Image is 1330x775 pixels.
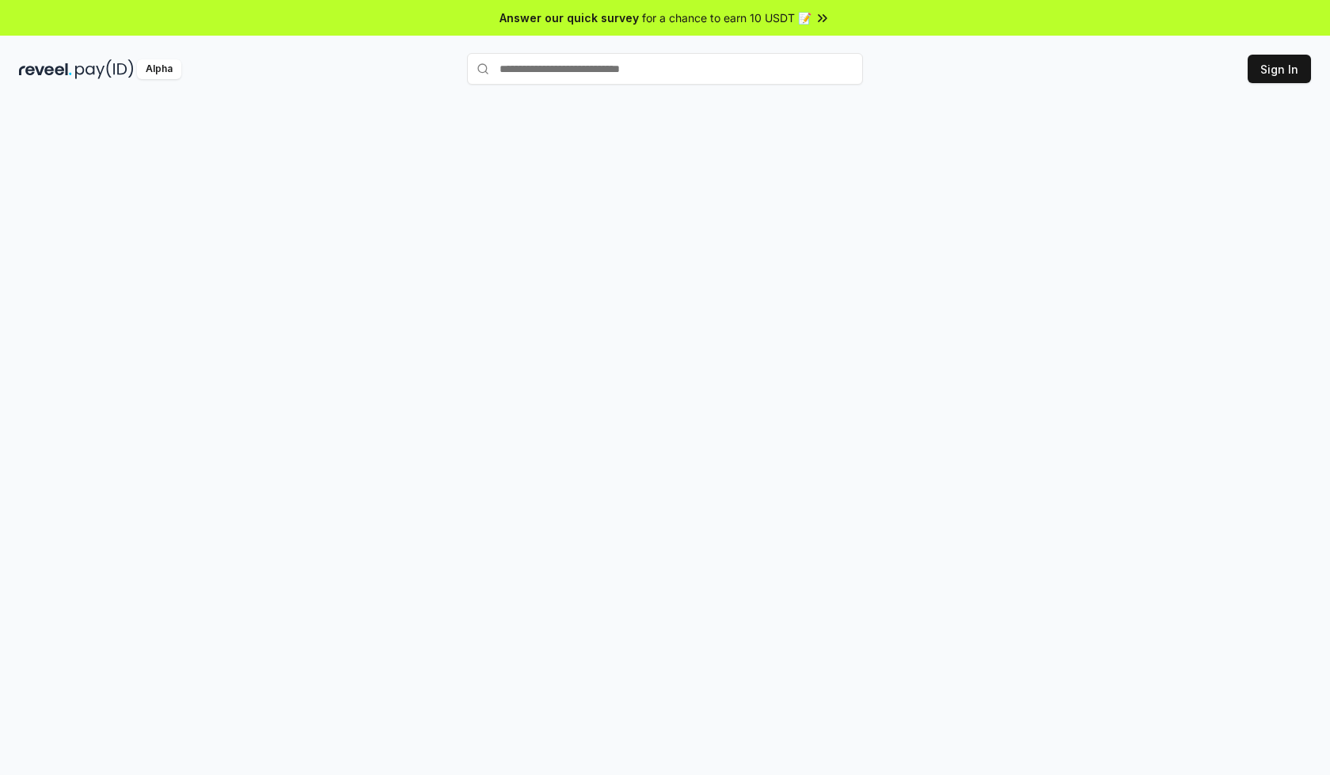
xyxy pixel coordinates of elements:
[75,59,134,79] img: pay_id
[19,59,72,79] img: reveel_dark
[1248,55,1311,83] button: Sign In
[642,9,811,26] span: for a chance to earn 10 USDT 📝
[500,9,639,26] span: Answer our quick survey
[137,59,181,79] div: Alpha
